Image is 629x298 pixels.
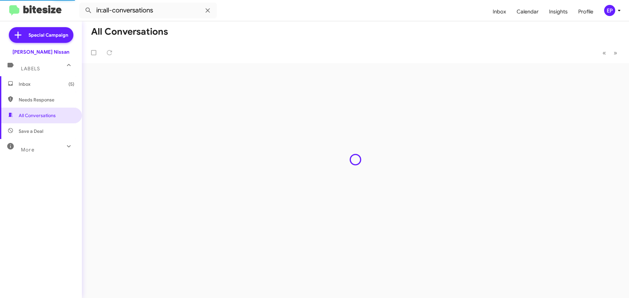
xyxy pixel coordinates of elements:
[610,46,621,60] button: Next
[19,96,74,103] span: Needs Response
[487,2,511,21] a: Inbox
[21,66,40,72] span: Labels
[573,2,599,21] a: Profile
[19,81,74,87] span: Inbox
[511,2,544,21] a: Calendar
[19,112,56,119] span: All Conversations
[21,147,34,153] span: More
[599,46,610,60] button: Previous
[604,5,615,16] div: EP
[599,5,622,16] button: EP
[68,81,74,87] span: (5)
[602,49,606,57] span: «
[91,26,168,37] h1: All Conversations
[544,2,573,21] a: Insights
[19,128,43,134] span: Save a Deal
[29,32,68,38] span: Special Campaign
[9,27,73,43] a: Special Campaign
[12,49,69,55] div: [PERSON_NAME] Nissan
[79,3,217,18] input: Search
[614,49,617,57] span: »
[599,46,621,60] nav: Page navigation example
